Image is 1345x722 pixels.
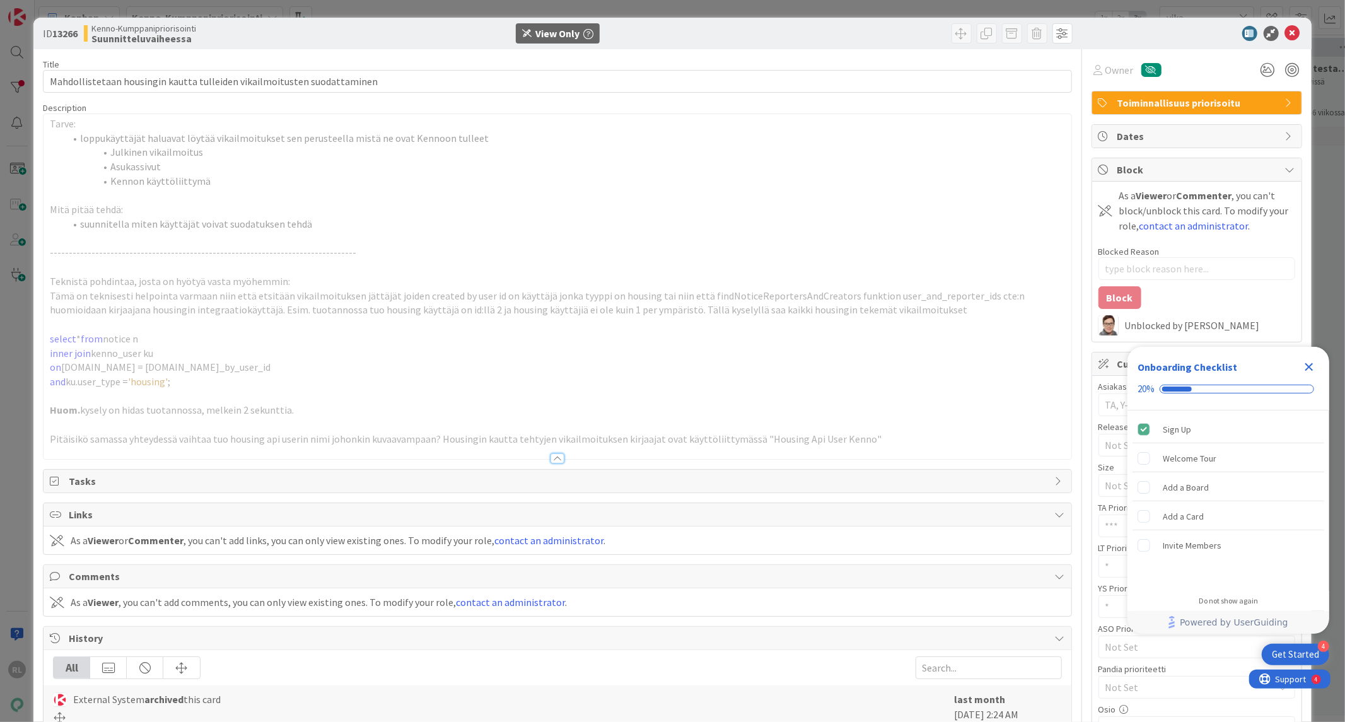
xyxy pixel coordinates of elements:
div: 4 [66,5,69,15]
div: Add a Card [1163,509,1204,524]
button: Block [1098,286,1141,309]
p: * notice n [50,332,1064,346]
div: Sign Up [1163,422,1191,437]
img: SM [1098,315,1119,335]
a: Powered by UserGuiding [1134,611,1323,634]
div: As a , you can't add comments, you can only view existing ones. To modify your role, . [71,595,567,610]
b: Commenter [128,534,183,547]
div: Add a Board [1163,480,1209,495]
a: contact an administrator [494,534,603,547]
strong: Huom. [50,404,80,416]
b: Commenter [1177,189,1232,202]
div: Get Started [1272,648,1319,661]
label: Title [43,59,59,70]
span: Kenno-Kumppanipriorisointi [91,23,196,33]
span: ID [43,26,78,41]
div: Release [1098,422,1295,431]
span: on [50,361,61,373]
span: Tasks [69,474,1048,489]
li: Julkinen vikailmoitus [65,145,1064,160]
span: and [50,375,66,388]
span: Powered by UserGuiding [1180,615,1288,630]
div: Size [1098,463,1295,472]
p: ku.user_type = ; [50,375,1064,389]
div: As a or , you can't block/unblock this card. To modify your role, . [1119,188,1295,233]
span: Owner [1105,62,1134,78]
div: Invite Members is incomplete. [1132,532,1324,559]
span: Comments [69,569,1048,584]
span: External System this card [73,692,221,707]
span: TA, Y-Säätiö, [GEOGRAPHIC_DATA] [1105,397,1273,412]
div: Add a Card is incomplete. [1132,503,1324,530]
span: Description [43,102,86,114]
span: History [69,631,1048,646]
input: type card name here... [43,70,1071,93]
div: Add a Board is incomplete. [1132,474,1324,501]
div: Welcome Tour [1163,451,1216,466]
div: Pandia prioriteetti [1098,665,1295,673]
div: Footer [1127,611,1329,634]
b: Viewer [88,596,119,608]
p: kysely on hidas tuotannossa, melkein 2 sekunttia. [50,403,1064,417]
li: loppukäyttäjät haluavat löytää vikailmoitukset sen perusteella mistä ne ovat Kennoon tulleet [65,131,1064,146]
div: YS Prioriteetti [1098,584,1295,593]
div: LT Prioriteetti [1098,544,1295,552]
span: select [50,332,76,345]
span: Custom Fields [1117,356,1279,371]
b: archived [144,693,183,706]
p: Tämä on teknisesti helpointa varmaan niin että etsitään vikailmoituksen jättäjät joiden created b... [50,289,1064,317]
span: from [81,332,103,345]
div: Welcome Tour is incomplete. [1132,445,1324,472]
div: Unblocked by [PERSON_NAME] [1125,320,1295,331]
p: Mitä pitää tehdä: [50,202,1064,217]
b: Suunnitteluvaiheessa [91,33,196,44]
b: 13266 [52,27,78,40]
div: Close Checklist [1299,357,1319,377]
span: inner [50,347,73,359]
div: Do not show again [1199,596,1258,606]
label: Blocked Reason [1098,246,1160,257]
a: contact an administrator [456,596,565,608]
span: Not Set [1105,678,1267,696]
div: All [54,657,90,678]
p: --------------------------------------------------------------------------------- [50,245,1064,260]
li: Kennon käyttöliittymä [65,174,1064,189]
p: Pitäisikö samassa yhteydessä vaihtaa tuo housing api userin nimi johonkin kuvaavampaan? Housingin... [50,432,1064,446]
p: Teknistä pohdintaa, josta on hyötyä vasta myöhemmin: [50,274,1064,289]
div: Checklist Container [1127,347,1329,634]
b: Viewer [88,534,119,547]
li: Asukassivut [65,160,1064,174]
div: 20% [1138,383,1155,395]
p: kenno_user ku [50,346,1064,361]
b: last month [955,693,1006,706]
li: suunnitella miten käyttäjät voivat suodatuksen tehdä [65,217,1064,231]
a: contact an administrator [1139,219,1249,232]
div: Onboarding Checklist [1138,359,1237,375]
div: 4 [1318,641,1329,652]
div: Checklist items [1127,410,1329,588]
input: Search... [916,656,1062,679]
div: View Only [535,26,579,41]
span: join [74,347,91,359]
span: Not Set [1105,438,1273,453]
div: Open Get Started checklist, remaining modules: 4 [1262,644,1329,665]
span: Not Set [1105,638,1267,656]
div: Osio [1098,705,1295,714]
span: Support [26,2,57,17]
span: Links [69,507,1048,522]
div: Sign Up is complete. [1132,416,1324,443]
span: Block [1117,162,1279,177]
img: ES [53,693,67,707]
b: Viewer [1136,189,1167,202]
p: Tarve: [50,117,1064,131]
div: ASO Prioriteetti [1098,624,1295,633]
div: Invite Members [1163,538,1221,553]
span: 'housing' [128,375,168,388]
p: [DOMAIN_NAME] = [DOMAIN_NAME]_by_user_id [50,360,1064,375]
span: Not Set [1105,477,1267,494]
div: TA Prioriteetti [1098,503,1295,512]
div: As a or , you can't add links, you can only view existing ones. To modify your role, . [71,533,605,548]
div: Checklist progress: 20% [1138,383,1319,395]
span: Dates [1117,129,1279,144]
span: Toiminnallisuus priorisoitu [1117,95,1279,110]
